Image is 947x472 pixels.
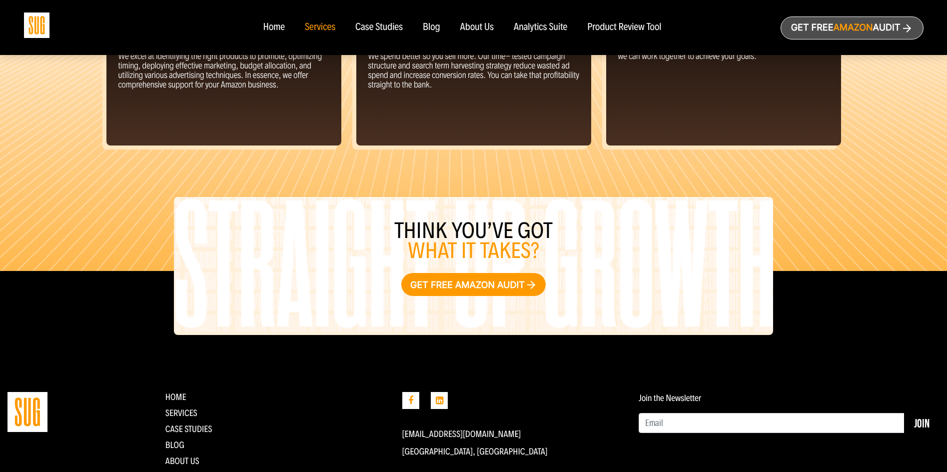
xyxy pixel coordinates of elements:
a: CASE STUDIES [165,423,212,434]
img: Sug [24,12,49,38]
p: [GEOGRAPHIC_DATA], [GEOGRAPHIC_DATA] [402,446,624,456]
a: Case Studies [355,22,403,33]
a: Services [165,407,197,418]
span: what it takes? [408,237,539,264]
a: About Us [460,22,494,33]
a: Product Review Tool [587,22,661,33]
a: Blog [165,439,184,450]
span: Amazon [833,22,873,33]
a: Analytics Suite [514,22,567,33]
label: Join the Newsletter [639,393,701,403]
a: Get freeAmazonAudit [781,16,924,39]
a: About Us [165,455,199,466]
a: Get free Amazon audit [401,273,546,296]
a: Home [165,391,186,402]
input: Email [639,413,905,433]
a: [EMAIL_ADDRESS][DOMAIN_NAME] [402,428,521,439]
h3: Think you’ve got [174,221,774,261]
a: Services [305,22,335,33]
img: Straight Up Growth [7,392,47,432]
button: Join [904,413,940,433]
a: Home [263,22,284,33]
a: Blog [423,22,440,33]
